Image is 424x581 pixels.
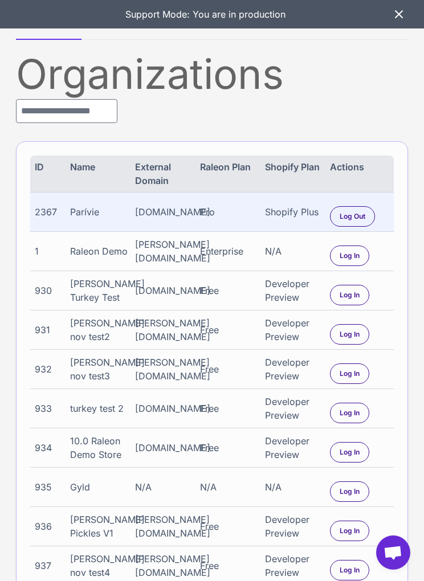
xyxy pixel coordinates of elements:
[35,559,64,572] div: 937
[135,402,194,415] div: [DOMAIN_NAME]
[35,480,64,494] div: 935
[35,323,64,337] div: 931
[135,284,194,297] div: [DOMAIN_NAME]
[340,211,365,222] span: Log Out
[265,434,324,461] div: Developer Preview
[265,355,324,383] div: Developer Preview
[70,480,129,494] div: Gyld
[200,284,259,297] div: Free
[70,244,129,258] div: Raleon Demo
[265,160,324,187] div: Shopify Plan
[200,559,259,572] div: Free
[340,290,360,300] span: Log In
[340,447,360,457] span: Log In
[70,355,129,383] div: [PERSON_NAME] nov test3
[135,160,194,187] div: External Domain
[340,329,360,339] span: Log In
[135,205,194,219] div: [DOMAIN_NAME]
[265,552,324,579] div: Developer Preview
[135,480,194,494] div: N/A
[135,513,194,540] div: [PERSON_NAME][DOMAIN_NAME]
[70,205,129,219] div: Parívie
[330,160,389,187] div: Actions
[265,277,324,304] div: Developer Preview
[70,402,129,415] div: turkey test 2
[200,441,259,455] div: Free
[16,54,408,95] div: Organizations
[35,160,64,187] div: ID
[35,284,64,297] div: 930
[70,277,129,304] div: [PERSON_NAME] Turkey Test
[200,160,259,187] div: Raleon Plan
[135,552,194,579] div: [PERSON_NAME][DOMAIN_NAME]
[265,480,324,494] div: N/A
[265,205,324,219] div: Shopify Plus
[70,316,129,343] div: [PERSON_NAME] nov test2
[135,355,194,383] div: [PERSON_NAME][DOMAIN_NAME]
[265,316,324,343] div: Developer Preview
[340,565,360,575] span: Log In
[200,205,259,219] div: Pro
[135,441,194,455] div: [DOMAIN_NAME]
[70,513,129,540] div: [PERSON_NAME] Pickles V1
[135,238,194,265] div: [PERSON_NAME][DOMAIN_NAME]
[35,205,64,219] div: 2367
[35,244,64,258] div: 1
[340,369,360,379] span: Log In
[135,316,194,343] div: [PERSON_NAME][DOMAIN_NAME]
[70,434,129,461] div: 10.0 Raleon Demo Store
[35,402,64,415] div: 933
[200,244,259,258] div: Enterprise
[340,251,360,261] span: Log In
[340,486,360,497] span: Log In
[70,160,129,187] div: Name
[200,402,259,415] div: Free
[200,519,259,533] div: Free
[265,513,324,540] div: Developer Preview
[265,244,324,258] div: N/A
[70,552,129,579] div: [PERSON_NAME] nov test4
[35,362,64,376] div: 932
[340,526,360,536] span: Log In
[35,441,64,455] div: 934
[200,323,259,337] div: Free
[265,395,324,422] div: Developer Preview
[340,408,360,418] span: Log In
[376,535,410,570] a: Open chat
[35,519,64,533] div: 936
[200,480,259,494] div: N/A
[200,362,259,376] div: Free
